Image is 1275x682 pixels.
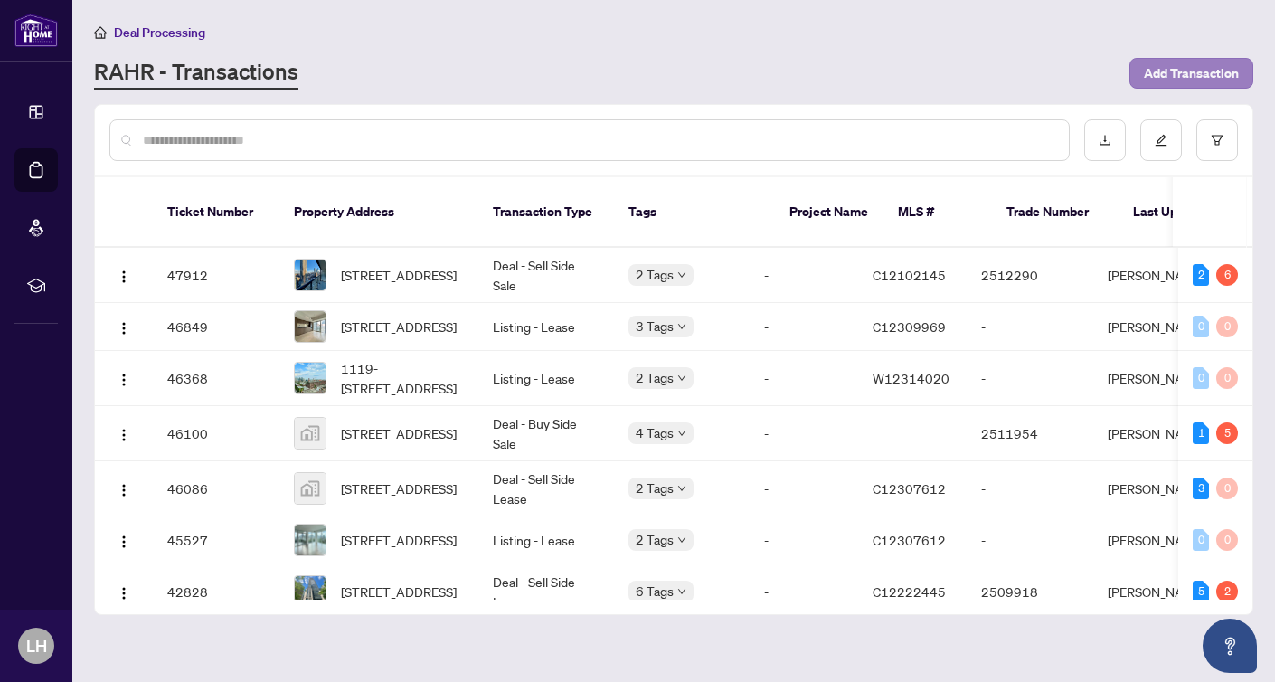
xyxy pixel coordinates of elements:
img: thumbnail-img [295,473,326,504]
td: Deal - Buy Side Sale [478,406,614,461]
span: download [1099,134,1111,147]
span: [STREET_ADDRESS] [341,582,457,601]
img: Logo [117,373,131,387]
td: - [750,461,858,516]
span: down [677,535,686,545]
button: Add Transaction [1129,58,1253,89]
td: 47912 [153,248,279,303]
span: C12307612 [873,480,946,497]
button: edit [1140,119,1182,161]
td: - [967,461,1093,516]
th: Last Updated By [1119,177,1254,248]
div: 0 [1216,478,1238,499]
button: Logo [109,419,138,448]
span: C12222445 [873,583,946,600]
td: Deal - Sell Side Lease [478,461,614,516]
div: 6 [1216,264,1238,286]
img: thumbnail-img [295,363,326,393]
th: Transaction Type [478,177,614,248]
th: Trade Number [992,177,1119,248]
span: down [677,587,686,596]
span: 6 Tags [636,581,674,601]
th: Property Address [279,177,478,248]
td: - [750,351,858,406]
img: thumbnail-img [295,260,326,290]
td: [PERSON_NAME] [1093,461,1229,516]
td: 42828 [153,564,279,620]
td: 45527 [153,516,279,564]
span: home [94,26,107,39]
span: 2 Tags [636,529,674,550]
img: Logo [117,321,131,336]
img: Logo [117,586,131,601]
td: 2512290 [967,248,1093,303]
div: 0 [1193,529,1209,551]
td: - [750,516,858,564]
span: C12309969 [873,318,946,335]
span: down [677,322,686,331]
td: Listing - Lease [478,303,614,351]
td: Listing - Lease [478,516,614,564]
td: Deal - Sell Side Lease [478,564,614,620]
button: filter [1196,119,1238,161]
td: Deal - Sell Side Sale [478,248,614,303]
span: 4 Tags [636,422,674,443]
th: Project Name [775,177,883,248]
span: edit [1155,134,1167,147]
span: 3 Tags [636,316,674,336]
span: LH [26,633,47,658]
td: [PERSON_NAME] [1093,351,1229,406]
div: 3 [1193,478,1209,499]
td: - [750,303,858,351]
div: 5 [1193,581,1209,602]
div: 0 [1216,529,1238,551]
span: Add Transaction [1144,59,1239,88]
button: download [1084,119,1126,161]
img: Logo [117,428,131,442]
td: [PERSON_NAME] [1093,248,1229,303]
th: Ticket Number [153,177,279,248]
td: [PERSON_NAME] [1093,564,1229,620]
span: Deal Processing [114,24,205,41]
td: 2509918 [967,564,1093,620]
td: [PERSON_NAME] [1093,303,1229,351]
span: down [677,374,686,383]
span: [STREET_ADDRESS] [341,317,457,336]
td: 2511954 [967,406,1093,461]
div: 0 [1216,316,1238,337]
span: down [677,484,686,493]
div: 5 [1216,422,1238,444]
span: C12307612 [873,532,946,548]
td: - [967,516,1093,564]
span: down [677,429,686,438]
span: 1119-[STREET_ADDRESS] [341,358,464,398]
button: Logo [109,364,138,393]
td: Listing - Lease [478,351,614,406]
button: Logo [109,474,138,503]
td: [PERSON_NAME] [1093,406,1229,461]
td: 46849 [153,303,279,351]
th: MLS # [883,177,992,248]
span: [STREET_ADDRESS] [341,478,457,498]
div: 2 [1216,581,1238,602]
td: [PERSON_NAME] [1093,516,1229,564]
img: thumbnail-img [295,576,326,607]
button: Open asap [1203,619,1257,673]
img: Logo [117,535,131,549]
td: 46100 [153,406,279,461]
img: thumbnail-img [295,311,326,342]
img: thumbnail-img [295,418,326,449]
div: 0 [1216,367,1238,389]
td: - [750,406,858,461]
button: Logo [109,577,138,606]
span: [STREET_ADDRESS] [341,265,457,285]
img: Logo [117,483,131,497]
span: [STREET_ADDRESS] [341,423,457,443]
td: - [750,248,858,303]
div: 0 [1193,367,1209,389]
a: RAHR - Transactions [94,57,298,90]
span: 2 Tags [636,367,674,388]
div: 2 [1193,264,1209,286]
button: Logo [109,526,138,554]
span: 2 Tags [636,478,674,498]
